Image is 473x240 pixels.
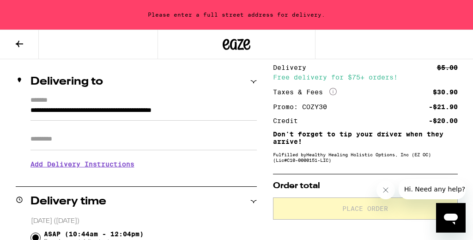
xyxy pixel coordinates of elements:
div: Free delivery for $75+ orders! [273,74,458,80]
iframe: Message from company [399,179,466,199]
div: Fulfilled by Healthy Healing Holistic Options, Inc (EZ OC) (Lic# C10-0000151-LIC ) [273,152,458,163]
div: Delivery [273,64,313,71]
h3: Add Delivery Instructions [30,154,257,175]
div: Taxes & Fees [273,88,337,96]
button: Place Order [273,197,458,220]
h2: Delivering to [30,76,103,87]
p: Don't forget to tip your driver when they arrive! [273,130,458,145]
div: $30.90 [433,89,458,95]
div: Credit [273,117,304,124]
div: -$20.00 [429,117,458,124]
div: Promo: COZY30 [273,104,334,110]
p: We'll contact you at [PHONE_NUMBER] when we arrive [30,175,257,182]
span: Place Order [342,205,388,212]
div: -$21.90 [429,104,458,110]
h2: Delivery time [30,196,106,207]
iframe: Close message [376,181,395,199]
p: [DATE] ([DATE]) [31,217,257,226]
span: Order total [273,182,320,190]
iframe: Button to launch messaging window [436,203,466,233]
div: $5.00 [437,64,458,71]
